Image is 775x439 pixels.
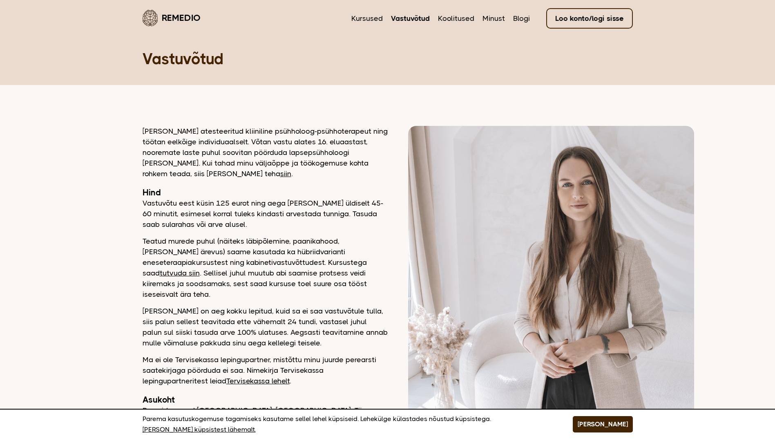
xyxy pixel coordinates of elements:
[513,13,530,24] a: Blogi
[143,236,388,300] p: Teatud murede puhul (näiteks läbipõlemine, paanikahood, [PERSON_NAME] ärevus) saame kasutada ka h...
[143,126,388,179] p: [PERSON_NAME] atesteeritud kliiniline psühholoog-psühhoterapeut ning töötan eelkõige individuaals...
[143,10,158,26] img: Remedio logo
[351,13,383,24] a: Kursused
[143,354,388,386] p: Ma ei ole Tervisekassa lepingupartner, mistõttu minu juurde perearsti saatekirjaga pöörduda ei sa...
[280,170,291,178] a: siin
[143,394,388,405] h2: Asukoht
[143,306,388,348] p: [PERSON_NAME] on aeg kokku lepitud, kuid sa ei saa vastuvõtule tulla, siis palun sellest teavitad...
[143,8,201,27] a: Remedio
[391,13,430,24] a: Vastuvõtud
[143,414,552,435] p: Parema kasutuskogemuse tagamiseks kasutame sellel lehel küpsiseid. Lehekülge külastades nõustud k...
[143,187,388,198] h2: Hind
[438,13,474,24] a: Koolitused
[573,416,633,432] button: [PERSON_NAME]
[482,13,505,24] a: Minust
[143,424,256,435] a: [PERSON_NAME] küpsistest lähemalt.
[226,377,290,385] a: Tervisekassa lehelt
[143,198,388,230] p: Vastuvõtu eest küsin 125 eurot ning aega [PERSON_NAME] üldiselt 45-60 minutit, esimesel korral tu...
[546,8,633,29] a: Loo konto/logi sisse
[143,49,633,69] h1: Vastuvõtud
[160,269,200,277] a: tutvuda siin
